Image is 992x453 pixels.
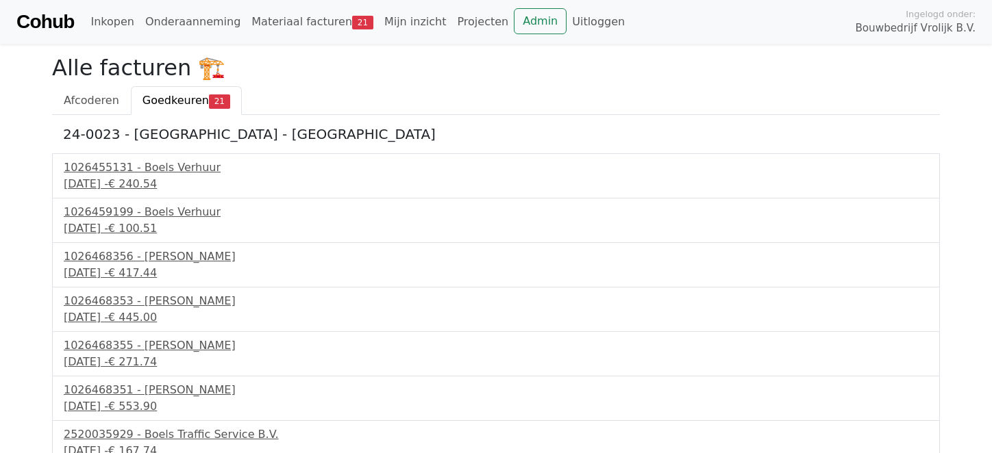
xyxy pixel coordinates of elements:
[108,400,157,413] span: € 553.90
[567,8,630,36] a: Uitloggen
[906,8,976,21] span: Ingelogd onder:
[108,177,157,190] span: € 240.54
[64,248,928,281] a: 1026468356 - [PERSON_NAME][DATE] -€ 417.44
[64,337,928,354] div: 1026468355 - [PERSON_NAME]
[64,204,928,220] div: 1026459199 - Boels Verhuur
[64,220,928,237] div: [DATE] -
[108,311,157,324] span: € 445.00
[64,337,928,370] a: 1026468355 - [PERSON_NAME][DATE] -€ 271.74
[52,86,131,115] a: Afcoderen
[64,382,928,398] div: 1026468351 - [PERSON_NAME]
[64,265,928,281] div: [DATE] -
[514,8,567,34] a: Admin
[64,309,928,326] div: [DATE] -
[108,266,157,279] span: € 417.44
[64,159,928,176] div: 1026455131 - Boels Verhuur
[140,8,246,36] a: Onderaanneming
[16,5,74,38] a: Cohub
[64,248,928,265] div: 1026468356 - [PERSON_NAME]
[64,176,928,192] div: [DATE] -
[64,354,928,370] div: [DATE] -
[64,293,928,309] div: 1026468353 - [PERSON_NAME]
[379,8,452,36] a: Mijn inzicht
[246,8,379,36] a: Materiaal facturen21
[451,8,514,36] a: Projecten
[64,204,928,237] a: 1026459199 - Boels Verhuur[DATE] -€ 100.51
[63,126,929,142] h5: 24-0023 - [GEOGRAPHIC_DATA] - [GEOGRAPHIC_DATA]
[52,55,940,81] h2: Alle facturen 🏗️
[64,382,928,415] a: 1026468351 - [PERSON_NAME][DATE] -€ 553.90
[108,355,157,368] span: € 271.74
[85,8,139,36] a: Inkopen
[855,21,976,36] span: Bouwbedrijf Vrolijk B.V.
[108,222,157,235] span: € 100.51
[64,426,928,443] div: 2520035929 - Boels Traffic Service B.V.
[64,94,119,107] span: Afcoderen
[131,86,242,115] a: Goedkeuren21
[64,293,928,326] a: 1026468353 - [PERSON_NAME][DATE] -€ 445.00
[64,398,928,415] div: [DATE] -
[142,94,209,107] span: Goedkeuren
[64,159,928,192] a: 1026455131 - Boels Verhuur[DATE] -€ 240.54
[352,16,373,29] span: 21
[209,94,230,108] span: 21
